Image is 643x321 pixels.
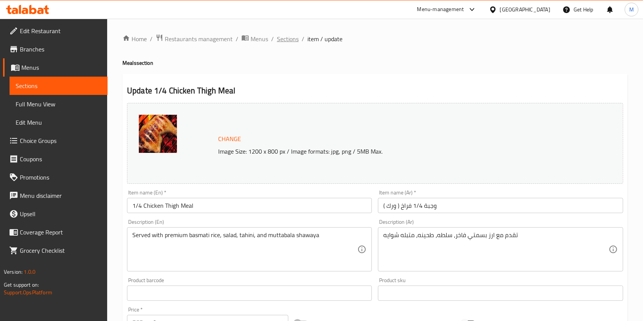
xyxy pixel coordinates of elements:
[24,267,35,277] span: 1.0.0
[629,5,634,14] span: M
[122,34,147,43] a: Home
[122,34,628,44] nav: breadcrumb
[122,59,628,67] h4: Meals section
[3,186,108,205] a: Menu disclaimer
[307,34,342,43] span: item / update
[3,223,108,241] a: Coverage Report
[218,133,241,144] span: Change
[127,85,623,96] h2: Update 1/4 Chicken Thigh Meal
[20,154,101,164] span: Coupons
[3,22,108,40] a: Edit Restaurant
[241,34,268,44] a: Menus
[16,100,101,109] span: Full Menu View
[3,241,108,260] a: Grocery Checklist
[302,34,304,43] li: /
[21,63,101,72] span: Menus
[4,267,23,277] span: Version:
[20,136,101,145] span: Choice Groups
[10,113,108,132] a: Edit Menu
[3,58,108,77] a: Menus
[3,205,108,223] a: Upsell
[20,45,101,54] span: Branches
[10,77,108,95] a: Sections
[4,287,52,297] a: Support.OpsPlatform
[3,150,108,168] a: Coupons
[3,168,108,186] a: Promotions
[271,34,274,43] li: /
[150,34,153,43] li: /
[500,5,550,14] div: [GEOGRAPHIC_DATA]
[10,95,108,113] a: Full Menu View
[3,40,108,58] a: Branches
[3,132,108,150] a: Choice Groups
[127,198,372,213] input: Enter name En
[251,34,268,43] span: Menus
[4,280,39,290] span: Get support on:
[132,231,357,268] textarea: Served with premium basmati rice, salad, tahini, and muttabala shawaya
[16,81,101,90] span: Sections
[139,115,177,153] img: %D8%B1%D8%A8%D8%B9_%D9%81%D8%B1%D8%AE%D8%A9_%D9%88%D8%B1%D9%83638858257797929224.jpg
[277,34,299,43] a: Sections
[127,286,372,301] input: Please enter product barcode
[16,118,101,127] span: Edit Menu
[156,34,233,44] a: Restaurants management
[215,131,244,147] button: Change
[165,34,233,43] span: Restaurants management
[20,228,101,237] span: Coverage Report
[20,246,101,255] span: Grocery Checklist
[236,34,238,43] li: /
[215,147,569,156] p: Image Size: 1200 x 800 px / Image formats: jpg, png / 5MB Max.
[20,191,101,200] span: Menu disclaimer
[378,286,623,301] input: Please enter product sku
[20,26,101,35] span: Edit Restaurant
[20,209,101,218] span: Upsell
[417,5,464,14] div: Menu-management
[378,198,623,213] input: Enter name Ar
[383,231,608,268] textarea: تقدم مع ارز بسمتي فاخر، سلطه، طحينه، متبله شوايه
[20,173,101,182] span: Promotions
